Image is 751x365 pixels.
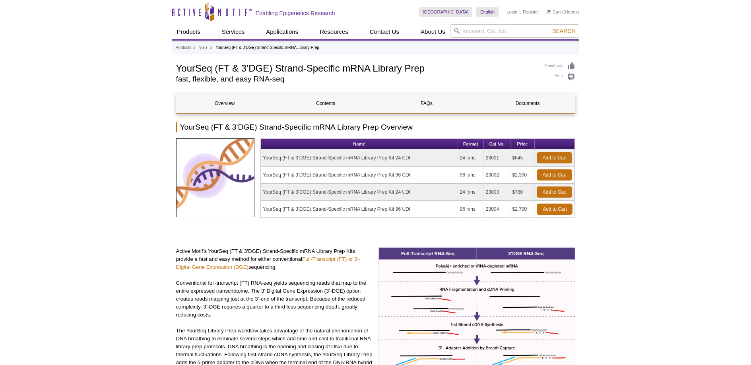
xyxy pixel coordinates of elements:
td: 24 rxns [458,184,484,201]
td: 96 rxns [458,201,484,218]
a: Register [523,9,539,15]
td: YourSeq (FT & 3’DGE) Strand-Specific mRNA Library Prep Kit 96 UDI [261,201,458,218]
td: 23002 [484,167,510,184]
a: Contact Us [365,24,404,39]
a: NGS [198,44,207,51]
td: 23004 [484,201,510,218]
a: Products [176,44,191,51]
img: Your Cart [547,10,551,14]
th: Cat No. [484,139,510,149]
button: Search [550,27,578,35]
td: 96 rxns [458,167,484,184]
h1: YourSeq (FT & 3’DGE) Strand-Specific mRNA Library Prep [176,62,538,74]
a: Contents [278,94,374,113]
input: Keyword, Cat. No. [450,24,579,38]
th: Format [458,139,484,149]
h2: Enabling Epigenetics Research [256,10,335,17]
th: Price [510,139,535,149]
h2: YourSeq (FT & 3’DGE) Strand-Specific mRNA Library Prep Overview [176,122,575,132]
a: Feedback [545,62,575,70]
a: Products [172,24,205,39]
a: Add to Cart [537,152,572,163]
a: Login [506,9,517,15]
td: 23001 [484,149,510,167]
a: About Us [416,24,450,39]
a: English [476,7,499,17]
td: 23003 [484,184,510,201]
li: YourSeq (FT & 3’DGE) Strand-Specific mRNA Library Prep [215,45,319,50]
a: Services [217,24,250,39]
td: $2,700 [510,201,535,218]
span: Search [552,28,575,34]
a: Add to Cart [537,204,572,215]
td: YourSeq (FT & 3’DGE) Strand-Specific mRNA Library Prep Kit 24 CDI [261,149,458,167]
td: 24 rxns [458,149,484,167]
a: Print [545,72,575,81]
a: Add to Cart [537,186,572,198]
li: (0 items) [547,7,579,17]
a: [GEOGRAPHIC_DATA] [419,7,473,17]
li: » [210,45,213,50]
a: Cart [547,9,561,15]
td: YourSeq (FT & 3’DGE) Strand-Specific mRNA Library Prep Kit 96 CDI [261,167,458,184]
li: » [193,45,196,50]
td: $2,300 [510,167,535,184]
a: Overview [177,94,273,113]
th: Name [261,139,458,149]
td: $645 [510,149,535,167]
a: Add to Cart [537,169,572,181]
img: RNA-Seq Services [176,138,255,217]
a: Resources [315,24,353,39]
p: Active Motif’s YourSeq (FT & 3’DGE) Strand-Specific mRNA Library Prep Kits provide a fast and eas... [176,247,373,271]
td: $780 [510,184,535,201]
a: Documents [479,94,576,113]
li: | [520,7,521,17]
a: Applications [261,24,303,39]
td: YourSeq (FT & 3’DGE) Strand-Specific mRNA Library Prep Kit 24 UDI [261,184,458,201]
a: FAQs [378,94,475,113]
p: Conventional full-transcript (FT) RNA-seq yields sequencing reads that map to the entire expresse... [176,279,373,319]
h2: fast, flexible, and easy RNA-seq [176,76,538,83]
